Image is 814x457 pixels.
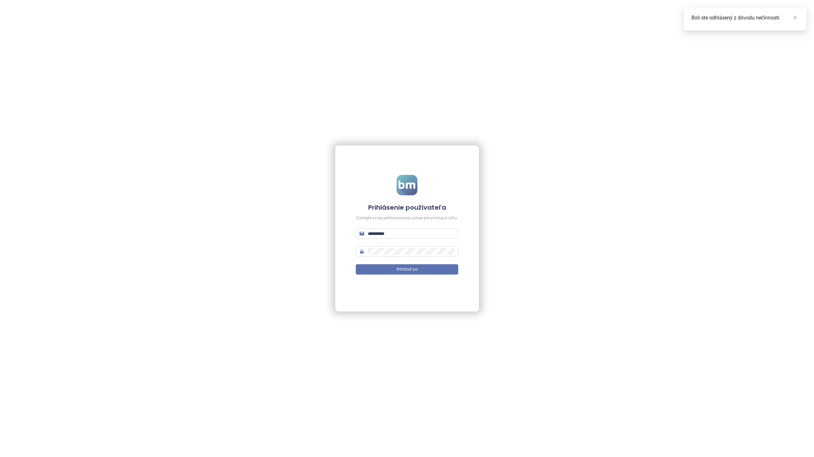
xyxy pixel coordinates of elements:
[356,264,458,274] button: Prihlásiť sa
[356,215,458,221] div: Zadajte svoje prihlasovacie údaje pre prístup k účtu.
[691,14,799,22] div: Boli ste odhlásený z dôvodu nečinnosti.
[360,249,364,254] span: lock
[397,175,417,195] img: logo
[360,231,364,236] span: mail
[793,15,797,20] span: close
[397,266,418,273] span: Prihlásiť sa
[356,203,458,212] h4: Prihlásenie používateľa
